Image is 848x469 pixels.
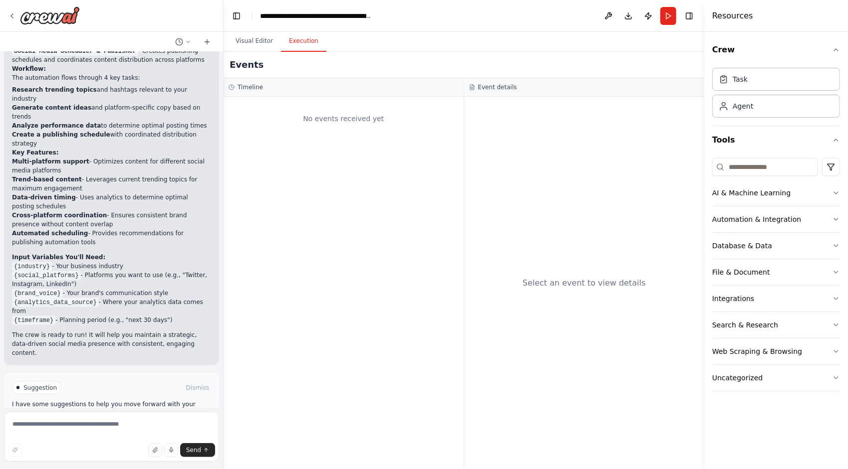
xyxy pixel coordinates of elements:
[229,102,459,136] div: No events received yet
[712,320,778,330] div: Search & Research
[712,373,763,383] div: Uncategorized
[682,9,696,23] button: Hide right sidebar
[281,31,326,52] button: Execution
[12,262,52,271] code: {industry}
[12,230,88,237] strong: Automated scheduling
[12,46,211,64] li: - Creates publishing schedules and coordinates content distribution across platforms
[12,194,76,201] strong: Data-driven timing
[12,211,211,229] li: - Ensures consistent brand presence without content overlap
[712,154,840,399] div: Tools
[238,83,263,91] h3: Timeline
[712,180,840,206] button: AI & Machine Learning
[712,286,840,312] button: Integrations
[12,149,58,156] strong: Key Features:
[12,289,63,298] code: {brand_voice}
[12,289,211,298] li: - Your brand's communication style
[712,338,840,364] button: Web Scraping & Browsing
[12,330,211,357] p: The crew is ready to run! It will help you maintain a strategic, data-driven social media presenc...
[12,157,211,175] li: - Optimizes content for different social media platforms
[12,104,91,111] strong: Generate content ideas
[12,175,211,193] li: - Leverages current trending topics for maximum engagement
[12,130,211,148] li: with coordinated distribution strategy
[12,298,99,307] code: {analytics_data_source}
[12,212,107,219] strong: Cross-platform coordination
[171,36,195,48] button: Switch to previous chat
[712,241,772,251] div: Database & Data
[12,315,211,324] li: - Planning period (e.g., "next 30 days")
[12,85,211,103] li: and hashtags relevant to your industry
[180,443,215,457] button: Send
[12,271,211,289] li: - Platforms you want to use (e.g., "Twitter, Instagram, LinkedIn")
[712,259,840,285] button: File & Document
[12,122,101,129] strong: Analyze performance data
[12,298,211,315] li: - Where your analytics data comes from
[12,121,211,130] li: to determine optimal posting times
[12,131,110,138] strong: Create a publishing schedule
[12,262,211,271] li: - Your business industry
[712,312,840,338] button: Search & Research
[12,229,211,247] li: - Provides recommendations for publishing automation tools
[712,214,802,224] div: Automation & Integration
[260,11,372,21] nav: breadcrumb
[23,384,57,392] span: Suggestion
[186,446,201,454] span: Send
[733,101,753,111] div: Agent
[184,383,211,393] button: Dismiss
[20,6,80,24] img: Logo
[12,65,46,72] strong: Workflow:
[12,86,97,93] strong: Research trending topics
[12,271,81,280] code: {social_platforms}
[12,103,211,121] li: and platform-specific copy based on trends
[12,254,105,261] strong: Input Variables You'll Need:
[478,83,517,91] h3: Event details
[733,74,748,84] div: Task
[712,346,802,356] div: Web Scraping & Browsing
[712,64,840,126] div: Crew
[12,158,89,165] strong: Multi-platform support
[12,316,55,325] code: {timeframe}
[712,365,840,391] button: Uncategorized
[12,400,211,416] p: I have some suggestions to help you move forward with your automation.
[12,176,82,183] strong: Trend-based content
[148,443,162,457] button: Upload files
[164,443,178,457] button: Click to speak your automation idea
[712,126,840,154] button: Tools
[712,10,753,22] h4: Resources
[199,36,215,48] button: Start a new chat
[712,294,754,304] div: Integrations
[228,31,281,52] button: Visual Editor
[712,206,840,232] button: Automation & Integration
[12,193,211,211] li: - Uses analytics to determine optimal posting schedules
[230,58,264,72] h2: Events
[712,188,791,198] div: AI & Machine Learning
[712,233,840,259] button: Database & Data
[712,36,840,64] button: Crew
[712,267,770,277] div: File & Document
[12,73,211,82] p: The automation flows through 4 key tasks:
[8,443,22,457] button: Improve this prompt
[523,277,646,289] div: Select an event to view details
[230,9,244,23] button: Hide left sidebar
